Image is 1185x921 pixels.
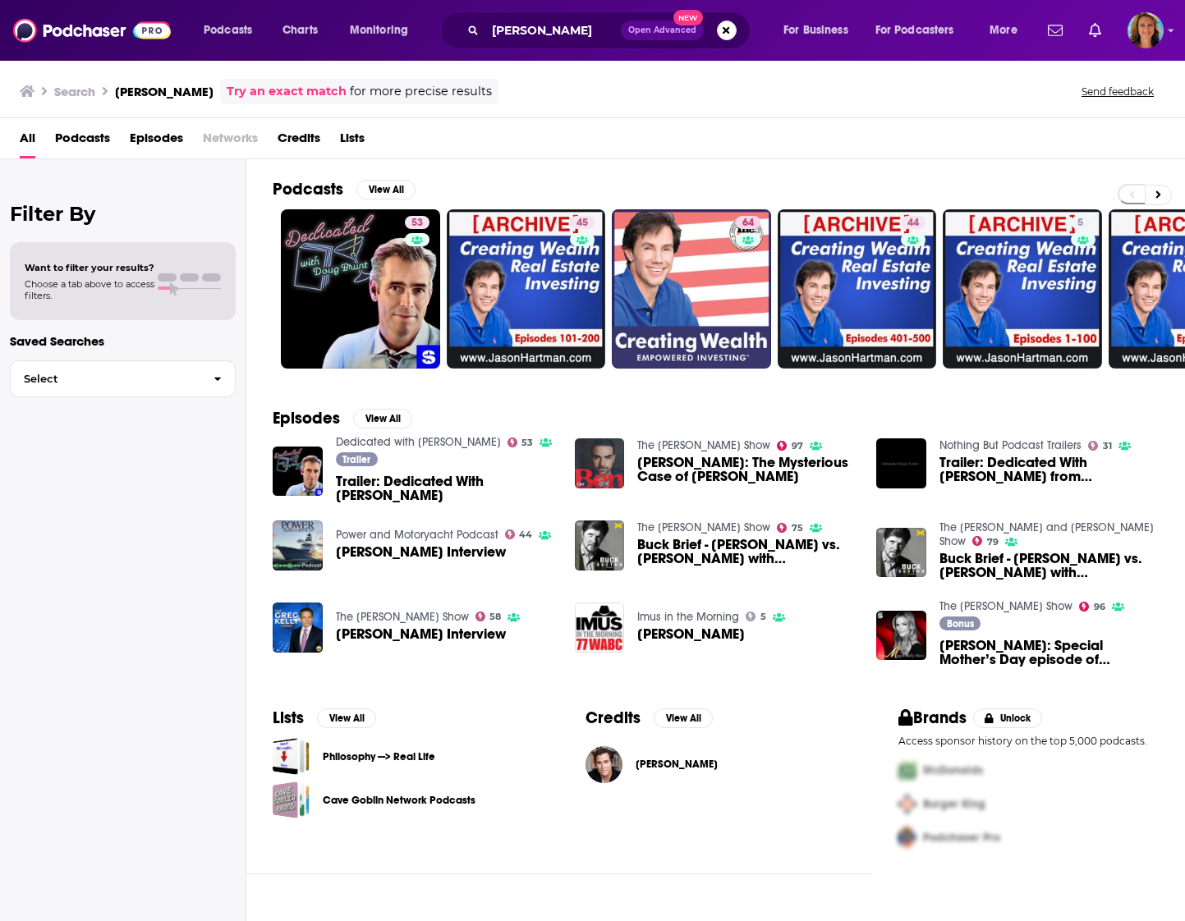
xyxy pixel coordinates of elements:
span: McDonalds [923,763,983,777]
span: [PERSON_NAME] [637,627,745,641]
a: 31 [1088,441,1112,451]
span: Open Advanced [628,26,696,34]
span: Podcasts [55,125,110,158]
input: Search podcasts, credits, & more... [485,17,621,44]
span: Want to filter your results? [25,262,154,273]
a: Trailer: Dedicated With Doug Brunt [336,474,555,502]
span: Bonus [947,619,974,629]
a: Doug Brunt: The Mysterious Case of Rudolf Diesel [575,438,625,488]
a: PodcastsView All [273,179,416,199]
p: Saved Searches [10,333,236,349]
span: 45 [576,215,588,231]
a: Douglas Brunt [636,758,718,771]
button: Douglas BruntDouglas Brunt [586,738,846,790]
a: 53 [508,438,534,447]
img: Third Pro Logo [892,821,923,855]
a: Show notifications dropdown [1082,16,1108,44]
a: The Ben Shapiro Show [637,438,770,452]
span: Charts [282,19,318,42]
a: 64 [736,216,760,229]
img: Buck Brief - Bill Maher vs. Megyn Kelly with Doug Brunt [575,520,625,570]
a: 5 [943,209,1102,369]
button: Unlock [973,708,1043,728]
a: Buck Brief - Bill Maher vs. Megyn Kelly with Doug Brunt [939,552,1159,580]
img: Doug Brunt Interview [273,603,323,653]
a: Dedicated with Doug Brunt [336,435,501,449]
a: 97 [777,441,803,451]
button: Open AdvancedNew [621,21,704,40]
a: 79 [972,536,999,546]
a: The Clay Travis and Buck Sexton Show [939,520,1154,548]
h2: Filter By [10,202,236,226]
a: 45 [570,216,595,229]
span: Philosophy ---> Real Life [273,738,310,775]
span: 64 [742,215,754,231]
span: 31 [1103,442,1112,450]
a: Philosophy ---> Real Life [323,748,435,766]
a: Nothing But Podcast Trailers [939,438,1082,452]
span: Logged in as MeganBeatie [1128,12,1164,48]
a: Cave Goblin Network Podcasts [273,781,310,818]
a: Episodes [130,125,183,158]
a: Megyn Kelly: Special Mother’s Day episode of "Dedicated with Doug Brunt" [939,639,1159,667]
h2: Credits [586,708,641,728]
a: Doug Brunt [575,603,625,653]
a: Doug Brunt Interview [273,520,323,570]
a: Megyn Kelly: Special Mother’s Day episode of "Dedicated with Doug Brunt" [876,611,926,661]
img: Podchaser - Follow, Share and Rate Podcasts [13,15,171,46]
a: Doug Brunt: The Mysterious Case of Rudolf Diesel [637,456,857,483]
a: Show notifications dropdown [1041,16,1069,44]
h2: Brands [898,708,967,728]
button: open menu [338,17,429,44]
span: 5 [760,613,766,621]
a: All [20,125,35,158]
img: User Profile [1128,12,1164,48]
button: View All [654,708,713,728]
button: open menu [192,17,273,44]
a: Charts [272,17,328,44]
h2: Podcasts [273,179,343,199]
span: Monitoring [350,19,408,42]
a: Power and Motoryacht Podcast [336,528,498,542]
button: open menu [978,17,1038,44]
span: [PERSON_NAME] Interview [336,627,506,641]
a: 45 [447,209,606,369]
span: [PERSON_NAME] Interview [336,545,506,559]
h3: [PERSON_NAME] [115,84,214,99]
span: [PERSON_NAME]: Special Mother’s Day episode of "Dedicated with [PERSON_NAME]" [939,639,1159,667]
img: Trailer: Dedicated With Doug Brunt from Doug Brunt [876,438,926,488]
span: Buck Brief - [PERSON_NAME] vs. [PERSON_NAME] with [PERSON_NAME] [939,552,1159,580]
span: Podcasts [204,19,252,42]
span: 96 [1094,603,1105,611]
img: Douglas Brunt [586,746,622,783]
div: Search podcasts, credits, & more... [456,11,766,49]
h2: Episodes [273,408,340,428]
a: The Buck Sexton Show [637,520,770,534]
span: For Business [783,19,848,42]
img: Second Pro Logo [892,787,923,821]
a: 44 [505,529,533,539]
a: 75 [777,523,803,533]
a: Credits [278,125,320,158]
span: [PERSON_NAME]: The Mysterious Case of [PERSON_NAME] [637,456,857,483]
button: View All [356,180,416,199]
a: 53 [405,216,429,229]
span: 53 [411,215,423,231]
a: Imus in the Morning [637,610,739,624]
button: Send feedback [1077,85,1159,99]
a: ListsView All [273,708,376,728]
span: 5 [1077,215,1083,231]
span: Trailer [342,455,370,465]
span: Buck Brief - [PERSON_NAME] vs. [PERSON_NAME] with [PERSON_NAME] [637,538,857,566]
a: 58 [475,612,502,621]
a: CreditsView All [586,708,713,728]
span: [PERSON_NAME] [636,758,718,771]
